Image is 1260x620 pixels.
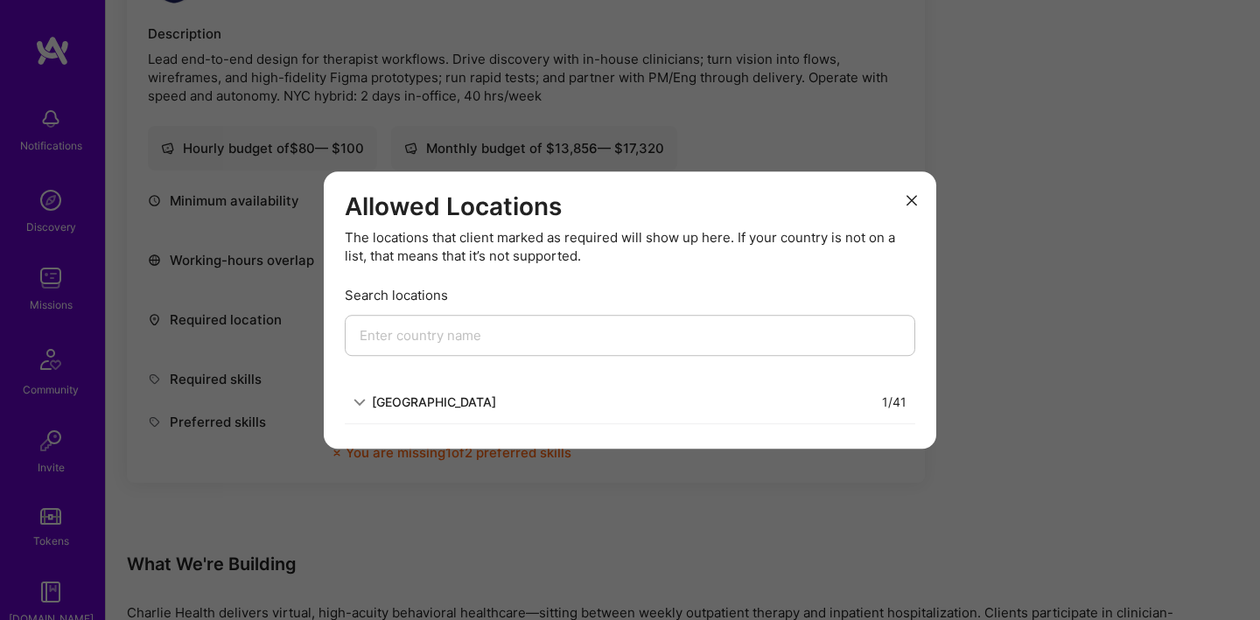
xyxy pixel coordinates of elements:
[353,396,366,408] i: icon ArrowDown
[882,393,906,411] div: 1 / 41
[906,195,917,206] i: icon Close
[345,315,915,356] input: Enter country name
[345,286,915,304] div: Search locations
[345,228,915,265] div: The locations that client marked as required will show up here. If your country is not on a list,...
[372,393,496,411] div: [GEOGRAPHIC_DATA]
[345,192,915,222] h3: Allowed Locations
[324,171,936,449] div: modal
